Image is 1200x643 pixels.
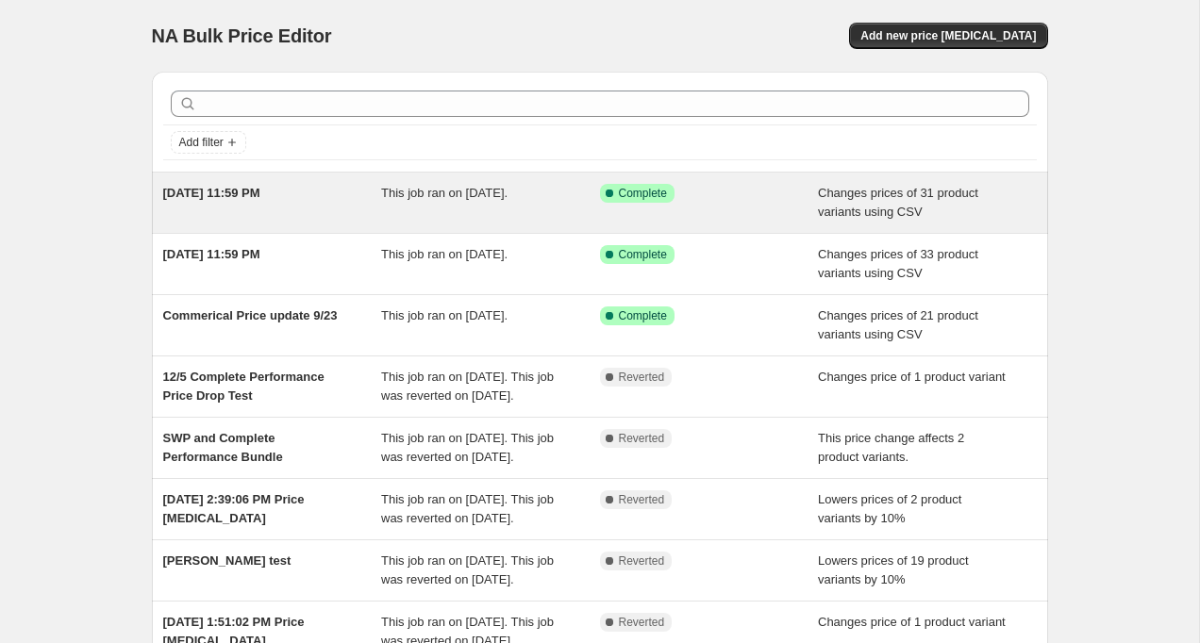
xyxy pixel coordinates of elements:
[163,308,338,322] span: Commerical Price update 9/23
[818,186,978,219] span: Changes prices of 31 product variants using CSV
[818,247,978,280] span: Changes prices of 33 product variants using CSV
[860,28,1036,43] span: Add new price [MEDICAL_DATA]
[381,247,508,261] span: This job ran on [DATE].
[619,553,665,569] span: Reverted
[619,308,667,323] span: Complete
[818,615,1006,629] span: Changes price of 1 product variant
[619,370,665,385] span: Reverted
[619,186,667,201] span: Complete
[381,186,508,200] span: This job ran on [DATE].
[849,23,1047,49] button: Add new price [MEDICAL_DATA]
[818,492,961,525] span: Lowers prices of 2 product variants by 10%
[619,247,667,262] span: Complete
[179,135,224,150] span: Add filter
[163,553,292,568] span: [PERSON_NAME] test
[381,553,554,586] span: This job ran on [DATE]. This job was reverted on [DATE].
[163,370,325,403] span: 12/5 Complete Performance Price Drop Test
[381,492,554,525] span: This job ran on [DATE]. This job was reverted on [DATE].
[381,370,554,403] span: This job ran on [DATE]. This job was reverted on [DATE].
[163,492,305,525] span: [DATE] 2:39:06 PM Price [MEDICAL_DATA]
[163,247,260,261] span: [DATE] 11:59 PM
[818,431,964,464] span: This price change affects 2 product variants.
[381,308,508,322] span: This job ran on [DATE].
[152,25,332,46] span: NA Bulk Price Editor
[163,186,260,200] span: [DATE] 11:59 PM
[171,131,246,154] button: Add filter
[619,492,665,507] span: Reverted
[818,308,978,341] span: Changes prices of 21 product variants using CSV
[619,431,665,446] span: Reverted
[818,553,969,586] span: Lowers prices of 19 product variants by 10%
[163,431,283,464] span: SWP and Complete Performance Bundle
[619,615,665,630] span: Reverted
[381,431,554,464] span: This job ran on [DATE]. This job was reverted on [DATE].
[818,370,1006,384] span: Changes price of 1 product variant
